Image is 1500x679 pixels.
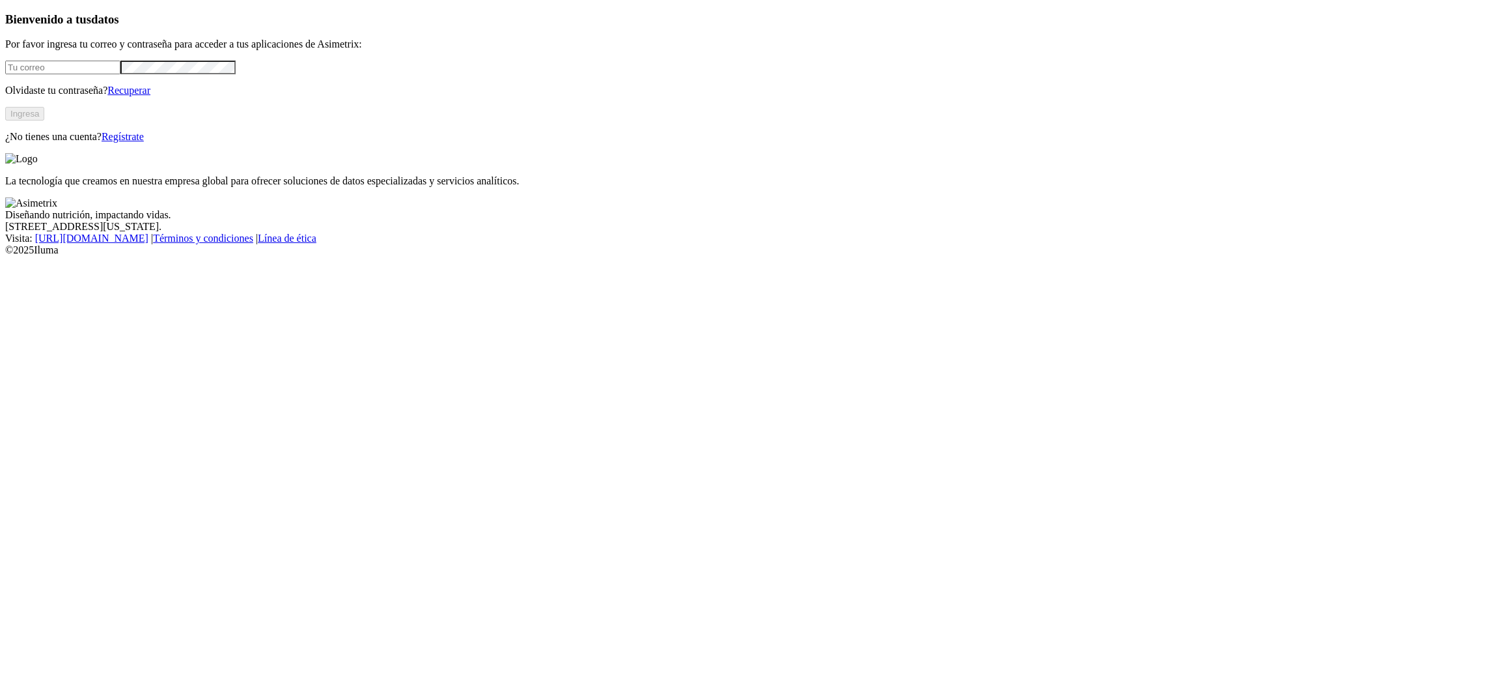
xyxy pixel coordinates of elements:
input: Tu correo [5,61,120,74]
a: Línea de ética [258,233,316,244]
div: Diseñando nutrición, impactando vidas. [5,209,1495,221]
h3: Bienvenido a tus [5,12,1495,27]
span: datos [91,12,119,26]
div: Visita : | | [5,233,1495,244]
button: Ingresa [5,107,44,121]
p: La tecnología que creamos en nuestra empresa global para ofrecer soluciones de datos especializad... [5,175,1495,187]
a: Términos y condiciones [153,233,253,244]
p: Por favor ingresa tu correo y contraseña para acceder a tus aplicaciones de Asimetrix: [5,38,1495,50]
img: Asimetrix [5,197,57,209]
a: Recuperar [107,85,150,96]
img: Logo [5,153,38,165]
p: Olvidaste tu contraseña? [5,85,1495,96]
a: Regístrate [102,131,144,142]
div: [STREET_ADDRESS][US_STATE]. [5,221,1495,233]
div: © 2025 Iluma [5,244,1495,256]
p: ¿No tienes una cuenta? [5,131,1495,143]
a: [URL][DOMAIN_NAME] [35,233,148,244]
